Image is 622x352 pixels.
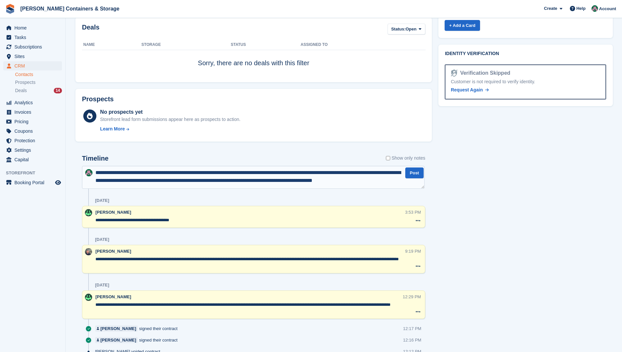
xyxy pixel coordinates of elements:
span: Request Again [451,87,483,92]
span: [PERSON_NAME] [95,249,131,254]
span: Booking Portal [14,178,54,187]
span: Coupons [14,127,54,136]
a: menu [3,136,62,145]
div: 12:29 PM [403,294,421,300]
a: + Add a Card [445,20,480,31]
span: Protection [14,136,54,145]
input: Show only notes [386,155,390,162]
img: Adam Greenhalgh [85,248,92,255]
span: Status: [391,26,406,32]
div: signed their contract [95,337,181,343]
h2: Timeline [82,155,109,162]
span: Invoices [14,108,54,117]
th: Name [82,40,141,50]
div: 9:19 PM [405,248,421,254]
th: Assigned to [301,40,425,50]
a: menu [3,127,62,136]
span: Storefront [6,170,65,176]
span: Pricing [14,117,54,126]
div: [DATE] [95,283,109,288]
div: 12:16 PM [403,337,421,343]
a: menu [3,33,62,42]
div: 12:17 PM [403,325,421,332]
img: Arjun Preetham [85,209,92,216]
img: Julia Marcham [592,5,598,12]
h2: Deals [82,24,99,36]
span: Prospects [15,79,35,86]
span: Account [599,6,616,12]
th: Status [231,40,301,50]
a: Deals 14 [15,87,62,94]
img: Identity Verification Ready [451,69,457,77]
a: [PERSON_NAME] Containers & Storage [18,3,122,14]
span: Capital [14,155,54,164]
div: [PERSON_NAME] [100,337,136,343]
a: menu [3,42,62,51]
span: [PERSON_NAME] [95,294,131,299]
h2: Identity verification [445,51,606,56]
a: menu [3,23,62,32]
span: Tasks [14,33,54,42]
button: Status: Open [388,24,425,34]
a: menu [3,146,62,155]
img: Julia Marcham [85,169,92,176]
a: Contacts [15,71,62,78]
div: 14 [54,88,62,93]
img: stora-icon-8386f47178a22dfd0bd8f6a31ec36ba5ce8667c1dd55bd0f319d3a0aa187defe.svg [5,4,15,14]
a: menu [3,117,62,126]
a: Learn More [100,126,240,132]
span: Create [544,5,557,12]
button: Post [405,167,424,178]
div: Verification Skipped [457,69,510,77]
a: Request Again [451,87,489,93]
span: Help [576,5,586,12]
span: [PERSON_NAME] [95,210,131,215]
div: Customer is not required to verify identity. [451,78,600,85]
span: Open [406,26,416,32]
img: Arjun Preetham [85,294,92,301]
h2: Prospects [82,95,114,103]
div: 3:53 PM [405,209,421,215]
a: [PERSON_NAME] [95,325,138,332]
a: [PERSON_NAME] [95,337,138,343]
span: Home [14,23,54,32]
a: menu [3,108,62,117]
a: menu [3,61,62,70]
span: Analytics [14,98,54,107]
a: menu [3,98,62,107]
span: CRM [14,61,54,70]
a: menu [3,52,62,61]
a: menu [3,155,62,164]
span: Deals [15,88,27,94]
a: menu [3,178,62,187]
div: [DATE] [95,237,109,242]
div: Learn More [100,126,125,132]
span: Sites [14,52,54,61]
span: Subscriptions [14,42,54,51]
label: Show only notes [386,155,425,162]
a: Preview store [54,179,62,186]
div: Storefront lead form submissions appear here as prospects to action. [100,116,240,123]
div: [PERSON_NAME] [100,325,136,332]
span: Settings [14,146,54,155]
a: Prospects [15,79,62,86]
th: Storage [141,40,231,50]
div: No prospects yet [100,108,240,116]
span: Sorry, there are no deals with this filter [198,59,310,67]
div: signed their contract [95,325,181,332]
div: [DATE] [95,198,109,203]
